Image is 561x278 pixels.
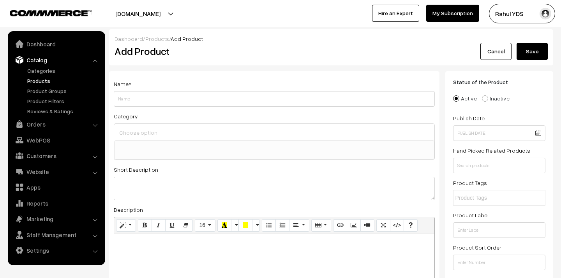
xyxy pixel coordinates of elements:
button: Table [311,219,331,232]
button: Full Screen [376,219,390,232]
a: Apps [10,180,102,194]
button: Italic (⌘+I) [152,219,166,232]
div: / / [115,35,548,43]
button: More Color [252,219,260,232]
a: Dashboard [10,37,102,51]
img: COMMMERCE [10,10,92,16]
a: Catalog [10,53,102,67]
a: Products [25,77,102,85]
a: Categories [25,67,102,75]
a: Cancel [480,43,512,60]
input: Name [114,91,435,107]
a: Customers [10,149,102,163]
button: Paragraph [289,219,309,232]
a: Staff Management [10,228,102,242]
label: Publish Date [453,114,485,122]
label: Category [114,112,138,120]
a: Website [10,165,102,179]
a: Product Groups [25,87,102,95]
a: WebPOS [10,133,102,147]
label: Description [114,206,143,214]
span: Add Product [171,35,203,42]
button: Unordered list (⌘+⇧+NUM7) [262,219,276,232]
label: Short Description [114,165,158,174]
a: Product Filters [25,97,102,105]
button: Bold (⌘+B) [138,219,152,232]
a: Settings [10,243,102,257]
button: Font Size [195,219,215,232]
button: [DOMAIN_NAME] [88,4,188,23]
button: Help [404,219,418,232]
label: Inactive [482,94,510,102]
label: Name [114,80,131,88]
button: Video [360,219,374,232]
button: Remove Font Style (⌘+\) [179,219,193,232]
button: Ordered list (⌘+⇧+NUM8) [275,219,289,232]
button: Rahul YDS [489,4,555,23]
button: Background Color [238,219,252,232]
span: Status of the Product [453,79,517,85]
input: Publish Date [453,125,546,141]
input: Search products [453,158,546,173]
button: Underline (⌘+U) [165,219,179,232]
input: Product Tags [455,194,524,202]
a: Reviews & Ratings [25,107,102,115]
button: Code View [390,219,404,232]
label: Hand Picked Related Products [453,146,530,155]
a: Reports [10,196,102,210]
h2: Add Product [115,45,437,57]
img: user [540,8,551,19]
button: Link (⌘+K) [333,219,347,232]
input: Choose option [117,127,431,138]
label: Product Tags [453,179,487,187]
a: COMMMERCE [10,8,78,17]
a: Orders [10,117,102,131]
button: Recent Color [217,219,231,232]
a: Marketing [10,212,102,226]
label: Active [453,94,477,102]
a: My Subscription [426,5,479,22]
input: Enter Number [453,255,546,270]
label: Product Sort Order [453,243,501,252]
button: Picture [347,219,361,232]
span: 16 [199,222,205,228]
button: Save [517,43,548,60]
button: Style [116,219,136,232]
a: Dashboard [115,35,143,42]
a: Hire an Expert [372,5,419,22]
input: Enter Label [453,222,546,238]
label: Product Label [453,211,489,219]
a: Products [145,35,169,42]
button: More Color [231,219,239,232]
